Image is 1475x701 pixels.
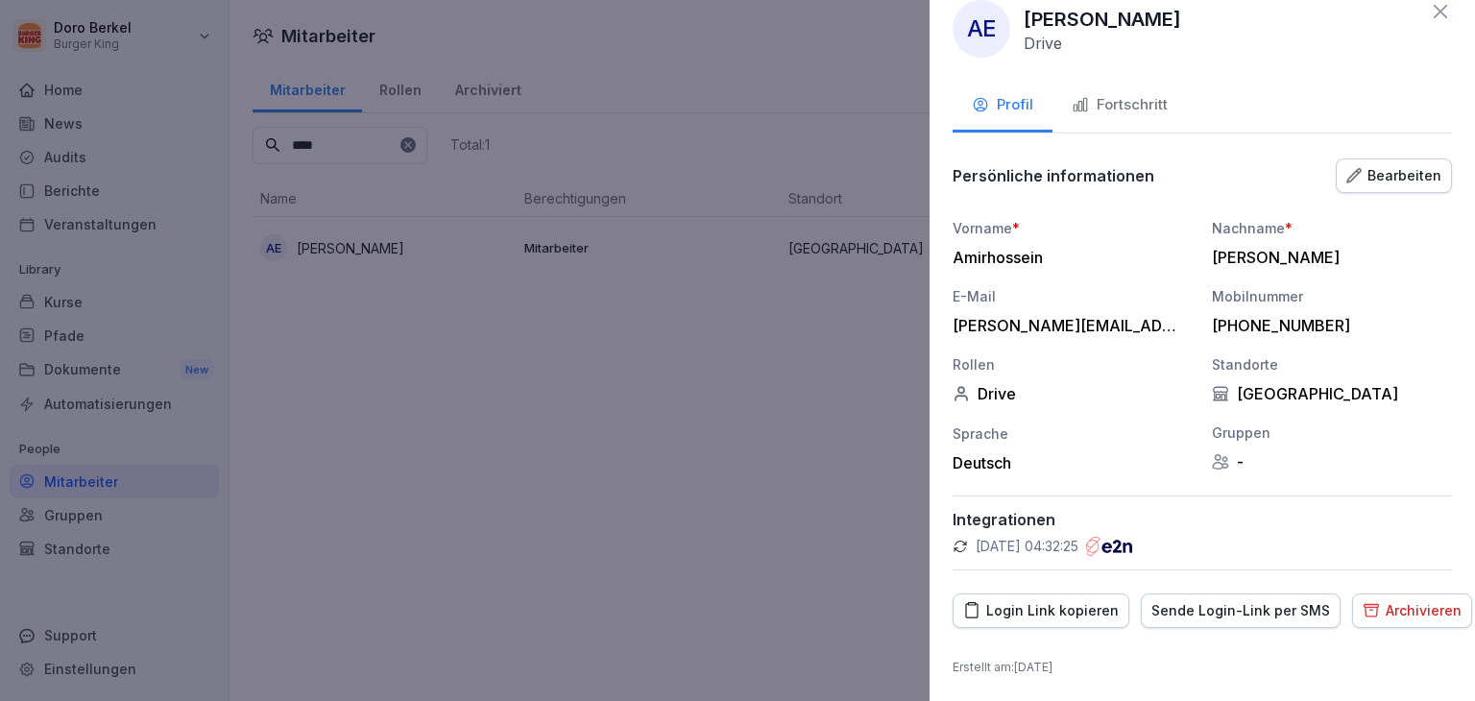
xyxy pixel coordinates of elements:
div: Fortschritt [1072,94,1168,116]
p: Drive [1024,34,1062,53]
div: Nachname [1212,218,1452,238]
div: Deutsch [953,453,1193,472]
div: Vorname [953,218,1193,238]
button: Fortschritt [1052,81,1187,133]
div: [PHONE_NUMBER] [1212,316,1442,335]
div: Sende Login-Link per SMS [1151,600,1330,621]
div: Standorte [1212,354,1452,375]
button: Profil [953,81,1052,133]
div: [PERSON_NAME] [1212,248,1442,267]
p: Erstellt am : [DATE] [953,659,1452,676]
div: Profil [972,94,1033,116]
div: Archivieren [1363,600,1462,621]
p: [PERSON_NAME] [1024,5,1181,34]
p: Persönliche informationen [953,166,1154,185]
div: E-Mail [953,286,1193,306]
div: Mobilnummer [1212,286,1452,306]
img: e2n.png [1086,537,1132,556]
div: [GEOGRAPHIC_DATA] [1212,384,1452,403]
div: Bearbeiten [1346,165,1441,186]
button: Sende Login-Link per SMS [1141,593,1341,628]
div: Rollen [953,354,1193,375]
div: Drive [953,384,1193,403]
button: Login Link kopieren [953,593,1129,628]
p: Integrationen [953,510,1452,529]
div: Amirhossein [953,248,1183,267]
div: Login Link kopieren [963,600,1119,621]
div: Sprache [953,423,1193,444]
button: Bearbeiten [1336,158,1452,193]
div: [PERSON_NAME][EMAIL_ADDRESS][DOMAIN_NAME] [953,316,1183,335]
button: Archivieren [1352,593,1472,628]
p: [DATE] 04:32:25 [976,537,1078,556]
div: Gruppen [1212,423,1452,443]
div: - [1212,452,1452,471]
